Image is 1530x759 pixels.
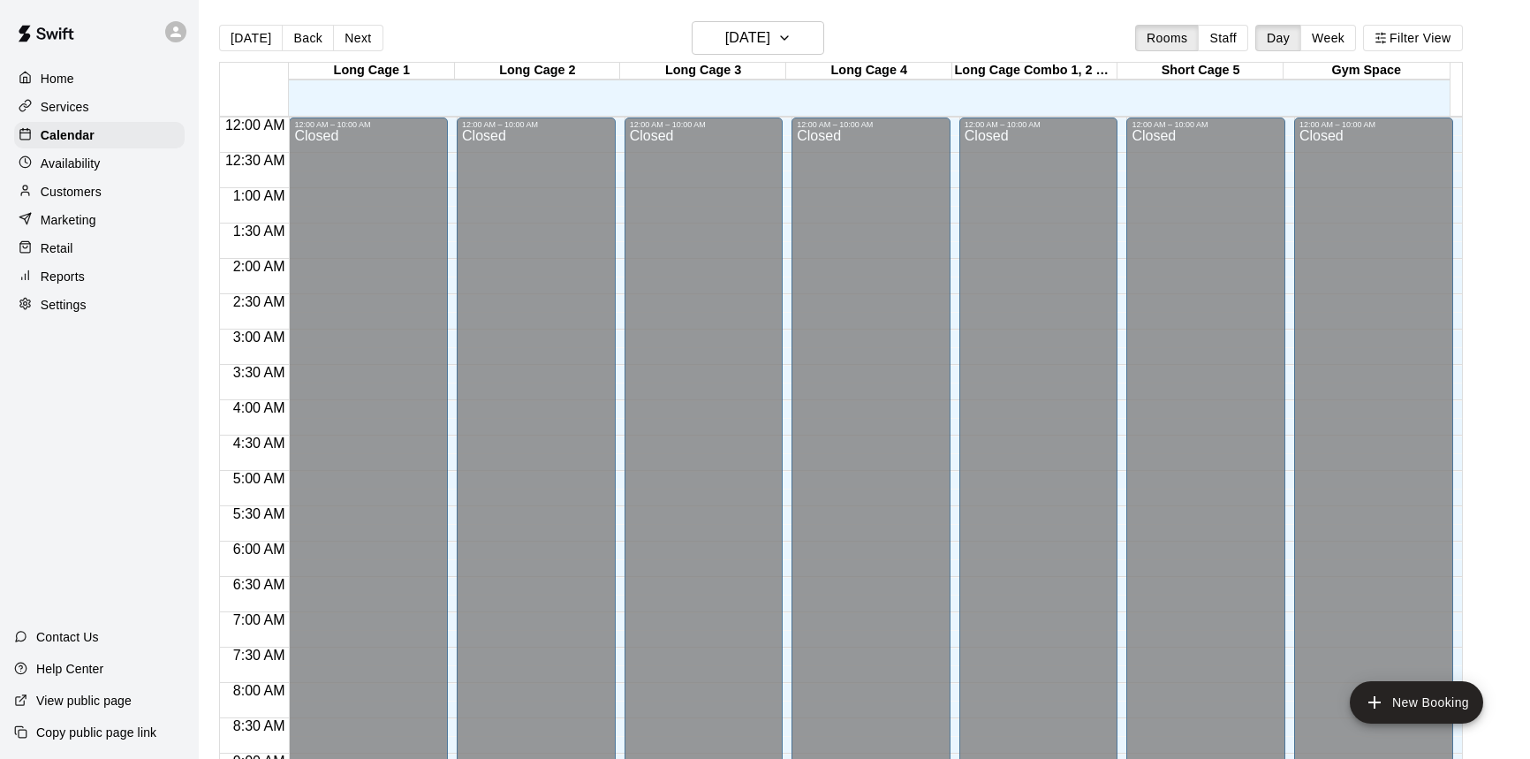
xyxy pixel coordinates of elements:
p: Copy public page link [36,724,156,741]
button: [DATE] [219,25,283,51]
button: Day [1255,25,1301,51]
button: add [1350,681,1483,724]
span: 5:00 AM [229,471,290,486]
a: Customers [14,178,185,205]
span: 1:30 AM [229,224,290,239]
span: 2:00 AM [229,259,290,274]
span: 3:00 AM [229,330,290,345]
div: Long Cage 4 [786,63,952,80]
a: Retail [14,235,185,262]
div: Gym Space [1284,63,1450,80]
span: 3:30 AM [229,365,290,380]
p: Calendar [41,126,95,144]
span: 7:30 AM [229,648,290,663]
a: Services [14,94,185,120]
button: Rooms [1135,25,1199,51]
span: 8:30 AM [229,718,290,733]
div: 12:00 AM – 10:00 AM [462,120,610,129]
span: 12:00 AM [221,118,290,133]
p: Marketing [41,211,96,229]
p: Settings [41,296,87,314]
span: 2:30 AM [229,294,290,309]
p: Retail [41,239,73,257]
span: 1:00 AM [229,188,290,203]
span: 8:00 AM [229,683,290,698]
p: View public page [36,692,132,710]
div: Long Cage Combo 1, 2 & 3 [952,63,1118,80]
span: 7:00 AM [229,612,290,627]
a: Marketing [14,207,185,233]
p: Home [41,70,74,87]
button: Back [282,25,334,51]
button: Filter View [1363,25,1462,51]
p: Availability [41,155,101,172]
div: Long Cage 1 [289,63,455,80]
span: 6:30 AM [229,577,290,592]
p: Contact Us [36,628,99,646]
span: 12:30 AM [221,153,290,168]
div: Long Cage 3 [620,63,786,80]
div: 12:00 AM – 10:00 AM [1132,120,1280,129]
span: 6:00 AM [229,542,290,557]
div: 12:00 AM – 10:00 AM [965,120,1113,129]
p: Help Center [36,660,103,678]
div: 12:00 AM – 10:00 AM [797,120,945,129]
a: Settings [14,292,185,318]
p: Customers [41,183,102,201]
button: Staff [1198,25,1248,51]
span: 4:30 AM [229,436,290,451]
a: Reports [14,263,185,290]
a: Home [14,65,185,92]
a: Availability [14,150,185,177]
div: 12:00 AM – 10:00 AM [630,120,778,129]
button: [DATE] [692,21,824,55]
a: Calendar [14,122,185,148]
div: 12:00 AM – 10:00 AM [294,120,443,129]
h6: [DATE] [725,26,770,50]
span: 4:00 AM [229,400,290,415]
div: 12:00 AM – 10:00 AM [1299,120,1448,129]
p: Services [41,98,89,116]
div: Long Cage 2 [455,63,621,80]
div: Short Cage 5 [1117,63,1284,80]
button: Week [1300,25,1356,51]
span: 5:30 AM [229,506,290,521]
p: Reports [41,268,85,285]
button: Next [333,25,382,51]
